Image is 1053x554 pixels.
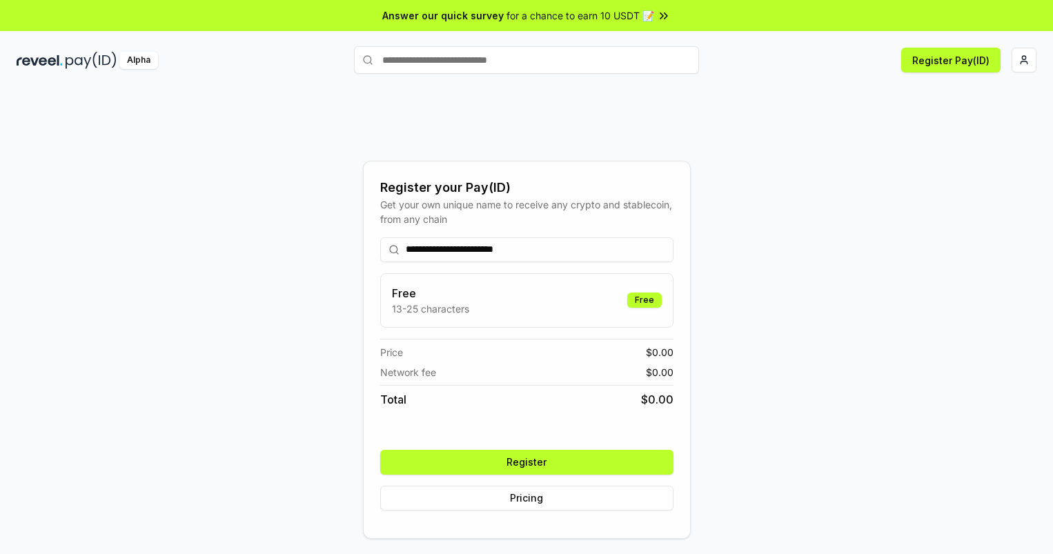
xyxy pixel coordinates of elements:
[380,391,406,408] span: Total
[380,178,673,197] div: Register your Pay(ID)
[66,52,117,69] img: pay_id
[380,486,673,511] button: Pricing
[382,8,504,23] span: Answer our quick survey
[119,52,158,69] div: Alpha
[380,197,673,226] div: Get your own unique name to receive any crypto and stablecoin, from any chain
[17,52,63,69] img: reveel_dark
[380,345,403,359] span: Price
[646,345,673,359] span: $ 0.00
[380,450,673,475] button: Register
[506,8,654,23] span: for a chance to earn 10 USDT 📝
[646,365,673,379] span: $ 0.00
[627,293,662,308] div: Free
[901,48,1001,72] button: Register Pay(ID)
[392,285,469,301] h3: Free
[641,391,673,408] span: $ 0.00
[380,365,436,379] span: Network fee
[392,301,469,316] p: 13-25 characters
